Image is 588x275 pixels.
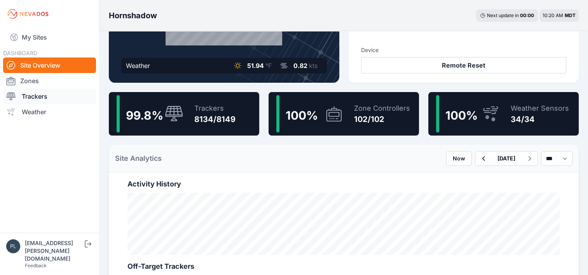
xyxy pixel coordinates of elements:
a: 100%Weather Sensors34/34 [428,92,579,136]
a: Feedback [25,263,47,268]
div: Trackers [194,103,236,114]
span: DASHBOARD [3,50,37,56]
span: 51.94 [247,62,264,70]
h2: Off-Target Trackers [127,261,560,272]
span: 100 % [445,108,478,122]
span: 100 % [286,108,318,122]
h2: Site Analytics [115,153,162,164]
a: 100%Zone Controllers102/102 [269,92,419,136]
span: kts [309,62,318,70]
div: Zone Controllers [354,103,410,114]
button: [DATE] [491,151,522,165]
div: 34/34 [511,114,569,125]
a: Site Overview [3,57,96,73]
a: My Sites [3,28,96,47]
span: MDT [565,12,576,18]
div: Weather Sensors [511,103,569,114]
div: 00 : 00 [520,12,534,19]
h3: Device [361,46,567,54]
a: Zones [3,73,96,89]
div: [EMAIL_ADDRESS][PERSON_NAME][DOMAIN_NAME] [25,239,83,263]
a: Weather [3,104,96,120]
img: Nevados [6,8,50,20]
h3: Hornshadow [109,10,157,21]
span: 99.8 % [126,108,163,122]
span: 10:20 AM [543,12,563,18]
h2: Activity History [127,179,560,190]
button: Now [446,151,472,166]
div: Weather [126,61,150,70]
span: Next update in [487,12,519,18]
img: plsmith@sundt.com [6,239,20,253]
nav: Breadcrumb [109,5,157,26]
div: 102/102 [354,114,410,125]
span: °F [265,62,272,70]
span: 0.82 [293,62,307,70]
button: Remote Reset [361,57,567,73]
div: 8134/8149 [194,114,236,125]
a: 99.8%Trackers8134/8149 [109,92,259,136]
a: Trackers [3,89,96,104]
